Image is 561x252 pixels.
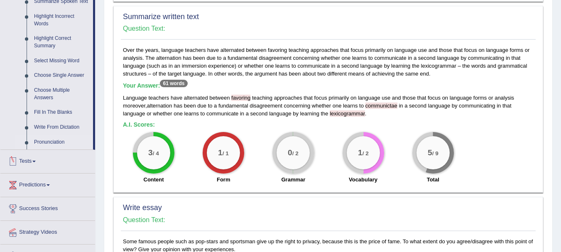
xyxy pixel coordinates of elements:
[240,110,244,117] span: in
[223,151,229,157] small: / 1
[30,31,93,53] a: Highlight Correct Summary
[274,95,302,101] span: approaches
[201,110,205,117] span: to
[123,216,534,224] h4: Question Text:
[214,103,217,109] span: a
[206,110,238,117] span: communicate
[495,95,514,101] span: analysis
[269,110,292,117] span: language
[231,95,250,101] span: Possible spelling mistake. ‘favoring’ is American English. (did you mean: favouring)
[300,110,319,117] span: learning
[144,176,164,183] label: Content
[123,95,147,101] span: Language
[30,135,93,150] a: Pronunciation
[30,105,93,120] a: Fill In The Blanks
[123,103,145,109] span: moreover
[250,103,282,109] span: disagreement
[197,103,206,109] span: due
[330,110,365,117] span: Possible spelling mistake found. (did you mean: lexicographer)
[281,176,305,183] label: Grammar
[148,95,169,101] span: teachers
[123,204,534,212] h2: Write essay
[473,95,487,101] span: forms
[121,46,536,188] div: Over the years, language teachers have alternated between favoring teaching approaches that focus...
[184,110,199,117] span: learns
[123,121,155,128] b: A.I. Scores:
[250,110,268,117] span: second
[349,176,377,183] label: Vocabulary
[432,151,438,157] small: / 9
[123,13,534,21] h2: Summarize written text
[30,83,93,105] a: Choose Multiple Answers
[399,103,403,109] span: in
[358,95,380,101] span: language
[304,95,313,101] span: that
[428,148,432,157] big: 5
[362,151,368,157] small: / 2
[153,151,159,157] small: / 4
[321,110,328,117] span: the
[246,110,249,117] span: a
[147,110,152,117] span: or
[284,103,311,109] span: concerning
[488,95,493,101] span: or
[293,110,299,117] span: by
[123,110,145,117] span: language
[417,95,426,101] span: that
[442,95,448,101] span: on
[209,95,230,101] span: between
[292,151,299,157] small: / 2
[0,197,95,218] a: Success Stories
[174,110,183,117] span: one
[502,103,512,109] span: that
[148,148,153,157] big: 3
[171,95,182,101] span: have
[450,95,472,101] span: language
[427,176,439,183] label: Total
[288,148,292,157] big: 0
[343,103,358,109] span: learns
[218,148,223,157] big: 1
[160,80,187,87] sup: 61 words
[30,54,93,69] a: Select Missing Word
[123,25,534,32] h4: Question Text:
[184,95,208,101] span: alternated
[497,103,501,109] span: in
[359,103,364,109] span: to
[428,95,441,101] span: focus
[174,103,182,109] span: has
[218,103,248,109] span: fundamental
[0,150,95,171] a: Tests
[409,103,426,109] span: second
[365,103,397,109] span: Possible spelling mistake found. (did you mean: communicate)
[314,95,327,101] span: focus
[459,103,495,109] span: communicating
[404,103,407,109] span: a
[428,103,451,109] span: language
[208,103,213,109] span: to
[153,110,172,117] span: whether
[333,103,342,109] span: one
[358,148,363,157] big: 1
[30,120,93,135] a: Write From Dictation
[312,103,331,109] span: whether
[328,95,349,101] span: primarily
[0,174,95,194] a: Predictions
[147,103,172,109] span: alternation
[184,103,196,109] span: been
[30,9,93,31] a: Highlight Incorrect Words
[30,68,93,83] a: Choose Single Answer
[402,95,416,101] span: those
[382,95,390,101] span: use
[350,95,356,101] span: on
[392,95,401,101] span: and
[452,103,458,109] span: by
[123,82,188,89] b: Your Answer:
[252,95,272,101] span: teaching
[0,221,95,242] a: Strategy Videos
[217,176,230,183] label: Form
[123,94,534,117] div: , .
